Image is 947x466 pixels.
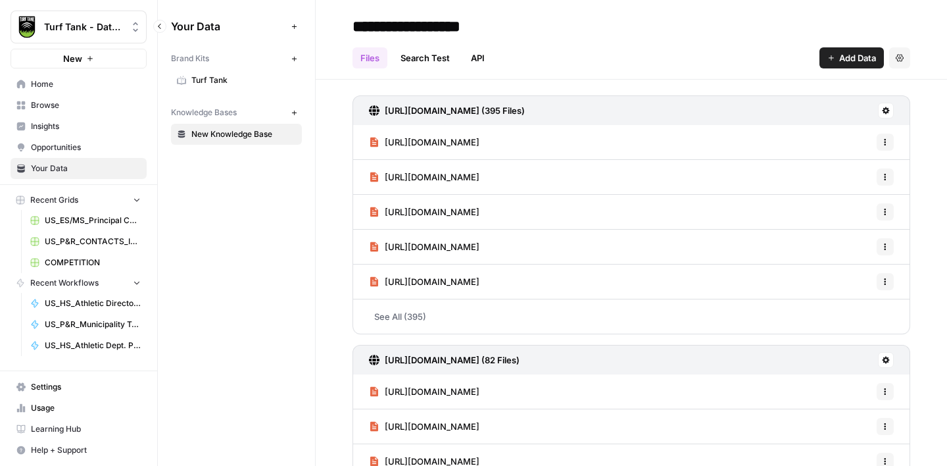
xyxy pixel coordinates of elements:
span: Browse [31,99,141,111]
h3: [URL][DOMAIN_NAME] (395 Files) [385,104,525,117]
span: Add Data [839,51,876,65]
span: [URL][DOMAIN_NAME] [385,136,479,149]
span: Usage [31,402,141,414]
span: Opportunities [31,142,141,153]
a: Learning Hub [11,419,147,440]
a: See All (395) [352,299,910,334]
span: Settings [31,381,141,393]
span: Insights [31,120,141,132]
span: US_P&R_Municipality Type_VERSION2 [45,319,141,330]
span: [URL][DOMAIN_NAME] [385,420,479,433]
span: Your Data [171,18,286,34]
a: Turf Tank [171,70,302,91]
span: [URL][DOMAIN_NAME] [385,275,479,288]
span: Recent Workflows [30,277,99,289]
span: Your Data [31,163,141,174]
button: Recent Grids [11,190,147,210]
span: [URL][DOMAIN_NAME] [385,240,479,253]
a: COMPETITION [24,252,147,273]
a: [URL][DOMAIN_NAME] [369,265,479,299]
span: US_HS_Athletic Director Contact [45,298,141,309]
a: Home [11,74,147,95]
span: US_HS_Athletic Dept. Phone Number [45,340,141,351]
a: API [463,47,493,68]
span: [URL][DOMAIN_NAME] [385,170,479,184]
a: Search Test [393,47,458,68]
span: Learning Hub [31,423,141,435]
a: Your Data [11,158,147,179]
a: Insights [11,116,147,137]
button: New [11,49,147,68]
button: Help + Support [11,440,147,461]
a: [URL][DOMAIN_NAME] [369,160,479,194]
a: [URL][DOMAIN_NAME] (82 Files) [369,346,520,375]
a: [URL][DOMAIN_NAME] [369,375,479,409]
span: [URL][DOMAIN_NAME] [385,385,479,398]
a: US_P&R_CONTACTS_INITIAL TEST [24,231,147,252]
button: Workspace: Turf Tank - Data Team [11,11,147,43]
a: US_P&R_Municipality Type_VERSION2 [24,314,147,335]
a: US_HS_Athletic Dept. Phone Number [24,335,147,356]
a: [URL][DOMAIN_NAME] (395 Files) [369,96,525,125]
span: US_P&R_CONTACTS_INITIAL TEST [45,236,141,247]
span: Knowledge Bases [171,107,237,118]
span: Brand Kits [171,53,209,65]
a: Settings [11,376,147,398]
span: [URL][DOMAIN_NAME] [385,205,479,219]
a: US_ES/MS_Principal Contacts_1 [24,210,147,231]
a: [URL][DOMAIN_NAME] [369,195,479,229]
a: Usage [11,398,147,419]
a: Opportunities [11,137,147,158]
a: [URL][DOMAIN_NAME] [369,230,479,264]
span: Turf Tank - Data Team [44,20,124,34]
span: Turf Tank [191,74,296,86]
span: New Knowledge Base [191,128,296,140]
span: Help + Support [31,444,141,456]
a: US_HS_Athletic Director Contact [24,293,147,314]
a: [URL][DOMAIN_NAME] [369,125,479,159]
a: Files [352,47,387,68]
span: Recent Grids [30,194,78,206]
span: Home [31,78,141,90]
span: New [63,52,82,65]
a: [URL][DOMAIN_NAME] [369,409,479,444]
span: COMPETITION [45,257,141,269]
span: US_ES/MS_Principal Contacts_1 [45,215,141,226]
button: Add Data [819,47,884,68]
a: Browse [11,95,147,116]
a: New Knowledge Base [171,124,302,145]
button: Recent Workflows [11,273,147,293]
img: Turf Tank - Data Team Logo [15,15,39,39]
h3: [URL][DOMAIN_NAME] (82 Files) [385,353,520,367]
